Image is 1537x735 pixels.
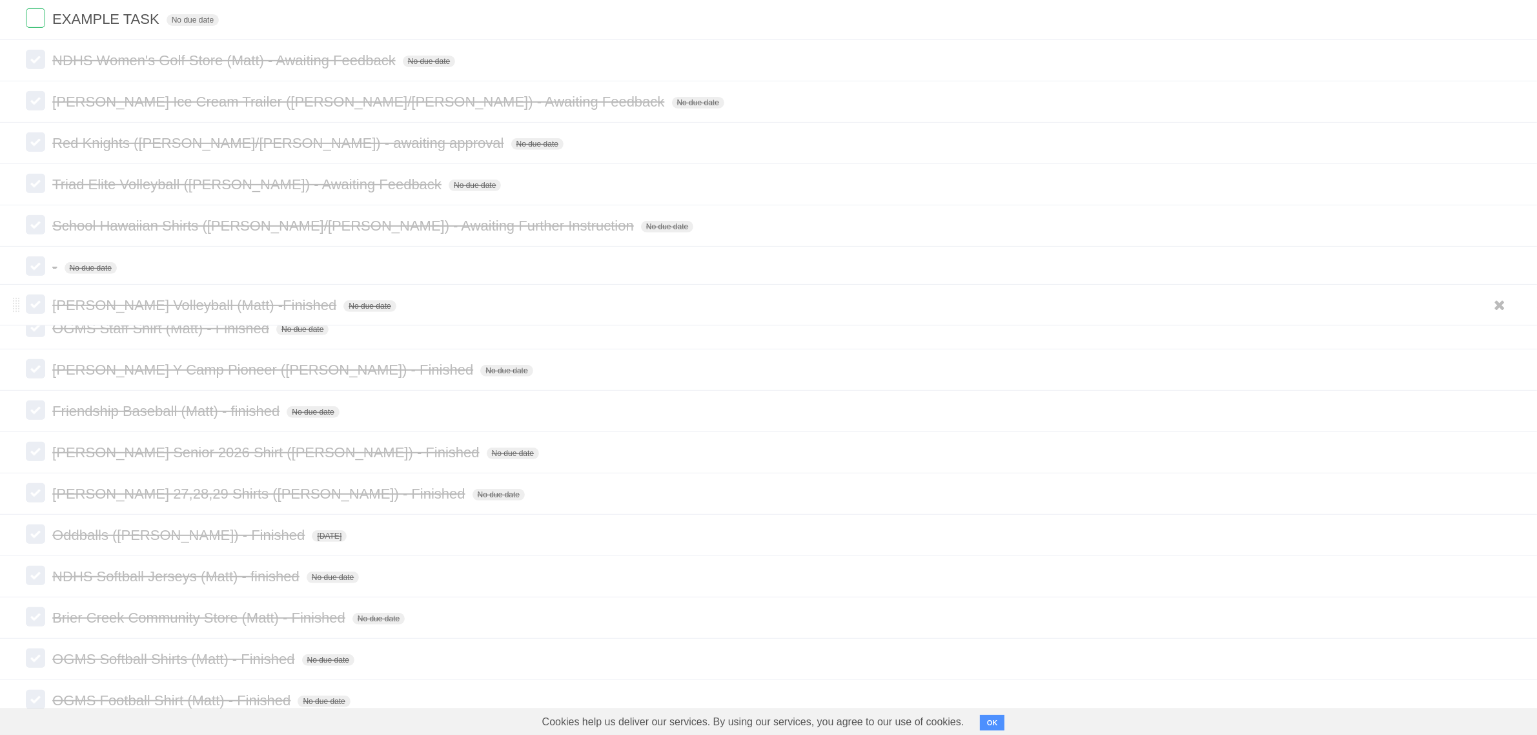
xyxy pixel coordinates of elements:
[52,527,308,543] span: Oddballs ([PERSON_NAME]) - Finished
[287,406,339,418] span: No due date
[26,295,45,314] label: Done
[276,324,329,335] span: No due date
[52,486,468,502] span: [PERSON_NAME] 27,28,29 Shirts ([PERSON_NAME]) - Finished
[52,692,294,709] span: OGMS Football Shirt (Matt) - Finished
[52,11,162,27] span: EXAMPLE TASK
[26,256,45,276] label: Done
[26,215,45,234] label: Done
[26,607,45,626] label: Done
[52,259,60,275] span: -
[641,221,693,233] span: No due date
[26,91,45,110] label: Done
[529,709,977,735] span: Cookies help us deliver our services. By using our services, you agree to our use of cookies.
[26,483,45,502] label: Done
[26,50,45,69] label: Done
[511,138,564,150] span: No due date
[26,648,45,668] label: Done
[52,320,272,336] span: OGMS Staff Shirt (Matt) - Finished
[26,442,45,461] label: Done
[26,132,45,152] label: Done
[449,180,501,191] span: No due date
[52,176,445,192] span: Triad Elite Volleyball ([PERSON_NAME]) - Awaiting Feedback
[312,530,347,542] span: [DATE]
[487,448,539,459] span: No due date
[52,403,283,419] span: Friendship Baseball (Matt) - finished
[52,610,349,626] span: Brier Creek Community Store (Matt) - Finished
[26,174,45,193] label: Done
[403,56,455,67] span: No due date
[672,97,724,109] span: No due date
[26,400,45,420] label: Done
[52,218,637,234] span: School Hawaiian Shirts ([PERSON_NAME]/[PERSON_NAME]) - Awaiting Further Instruction
[352,613,405,625] span: No due date
[302,654,354,666] span: No due date
[52,444,482,461] span: [PERSON_NAME] Senior 2026 Shirt ([PERSON_NAME]) - Finished
[52,362,476,378] span: [PERSON_NAME] Y Camp Pioneer ([PERSON_NAME]) - Finished
[298,696,350,707] span: No due date
[26,318,45,337] label: Done
[52,568,303,585] span: NDHS Softball Jerseys (Matt) - finished
[480,365,533,377] span: No due date
[307,572,359,583] span: No due date
[26,524,45,544] label: Done
[980,715,1005,730] button: OK
[167,14,219,26] span: No due date
[52,135,507,151] span: Red Knights ([PERSON_NAME]/[PERSON_NAME]) - awaiting approval
[26,359,45,378] label: Done
[343,300,396,312] span: No due date
[52,94,667,110] span: [PERSON_NAME] Ice Cream Trailer ([PERSON_NAME]/[PERSON_NAME]) - Awaiting Feedback
[52,297,340,313] span: [PERSON_NAME] Volleyball (Matt) -Finished
[52,52,399,68] span: NDHS Women's Golf Store (Matt) - Awaiting Feedback
[52,651,298,667] span: OGMS Softball Shirts (Matt) - Finished
[26,566,45,585] label: Done
[26,690,45,709] label: Done
[65,262,117,274] span: No due date
[26,8,45,28] label: Done
[473,489,525,501] span: No due date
